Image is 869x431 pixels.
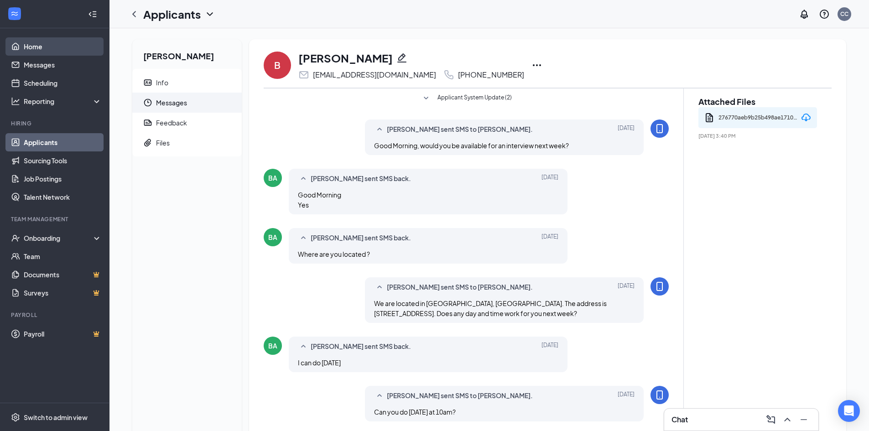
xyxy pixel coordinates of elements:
svg: Document [704,112,715,123]
span: Applicant System Update (2) [437,93,512,104]
span: [DATE] [618,390,635,401]
a: Home [24,37,102,56]
div: Payroll [11,311,100,319]
span: We are located in [GEOGRAPHIC_DATA], [GEOGRAPHIC_DATA]. The address is [STREET_ADDRESS]. Does any... [374,299,607,317]
a: Job Postings [24,170,102,188]
svg: ChevronLeft [129,9,140,20]
a: Sourcing Tools [24,151,102,170]
svg: ComposeMessage [765,414,776,425]
svg: ChevronDown [204,9,215,20]
span: [PERSON_NAME] sent SMS to [PERSON_NAME]. [387,390,533,401]
a: ContactCardInfo [132,73,242,93]
span: [DATE] [541,341,558,352]
a: PaperclipFiles [132,133,242,153]
span: [PERSON_NAME] sent SMS back. [311,173,411,184]
h1: Applicants [143,6,201,22]
svg: MobileSms [654,389,665,400]
a: Team [24,247,102,265]
svg: SmallChevronUp [298,233,309,244]
div: Onboarding [24,234,94,243]
div: BA [268,233,277,242]
h2: Attached Files [698,96,817,107]
span: [PERSON_NAME] sent SMS back. [311,233,411,244]
div: Team Management [11,215,100,223]
div: Reporting [24,97,102,106]
svg: Settings [11,413,20,422]
div: CC [840,10,848,18]
svg: WorkstreamLogo [10,9,19,18]
h3: Chat [671,415,688,425]
span: [DATE] [618,124,635,135]
svg: Minimize [798,414,809,425]
span: [PERSON_NAME] sent SMS back. [311,341,411,352]
div: Info [156,78,168,87]
svg: UserCheck [11,234,20,243]
a: Scheduling [24,74,102,92]
svg: Analysis [11,97,20,106]
button: ComposeMessage [764,412,778,427]
span: [DATE] [618,282,635,293]
span: [PERSON_NAME] sent SMS to [PERSON_NAME]. [387,124,533,135]
svg: Ellipses [531,60,542,71]
a: SurveysCrown [24,284,102,302]
span: Good Morning Yes [298,191,341,209]
button: Minimize [796,412,811,427]
svg: SmallChevronUp [374,390,385,401]
svg: Notifications [799,9,810,20]
svg: SmallChevronDown [421,93,432,104]
svg: Pencil [396,52,407,63]
span: [DATE] [541,173,558,184]
a: ClockMessages [132,93,242,113]
div: BA [268,173,277,182]
span: [PERSON_NAME] sent SMS to [PERSON_NAME]. [387,282,533,293]
svg: Paperclip [143,138,152,147]
svg: QuestionInfo [819,9,830,20]
div: Feedback [156,118,187,127]
svg: Download [801,112,812,123]
a: PayrollCrown [24,325,102,343]
span: [DATE] [541,233,558,244]
span: Good Morning, would you be available for an interview next week? [374,141,569,150]
button: SmallChevronDownApplicant System Update (2) [421,93,512,104]
span: Where are you located ? [298,250,370,258]
span: Can you do [DATE] at 10am? [374,408,456,416]
span: I can do [DATE] [298,358,341,367]
div: [PHONE_NUMBER] [458,70,524,79]
a: ReportFeedback [132,113,242,133]
svg: MobileSms [654,281,665,292]
a: Messages [24,56,102,74]
div: [EMAIL_ADDRESS][DOMAIN_NAME] [313,70,436,79]
svg: Clock [143,98,152,107]
div: B [274,59,281,72]
div: BA [268,341,277,350]
svg: ContactCard [143,78,152,87]
a: Talent Network [24,188,102,206]
h2: [PERSON_NAME] [132,39,242,69]
div: Hiring [11,119,100,127]
svg: Email [298,69,309,80]
div: Open Intercom Messenger [838,400,860,422]
svg: MobileSms [654,123,665,134]
svg: SmallChevronUp [374,124,385,135]
svg: Report [143,118,152,127]
a: DocumentsCrown [24,265,102,284]
button: ChevronUp [780,412,795,427]
div: Switch to admin view [24,413,88,422]
svg: SmallChevronUp [374,282,385,293]
div: Files [156,138,170,147]
div: 276770aeb9b25b498ae1710f0416671f.pdf [718,111,798,125]
a: Applicants [24,133,102,151]
svg: SmallChevronUp [298,173,309,184]
svg: Phone [443,69,454,80]
svg: Collapse [88,10,97,19]
span: Messages [156,93,234,113]
h1: [PERSON_NAME] [298,50,393,66]
svg: ChevronUp [782,414,793,425]
span: [DATE] 3:40 PM [698,133,817,139]
svg: SmallChevronUp [298,341,309,352]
